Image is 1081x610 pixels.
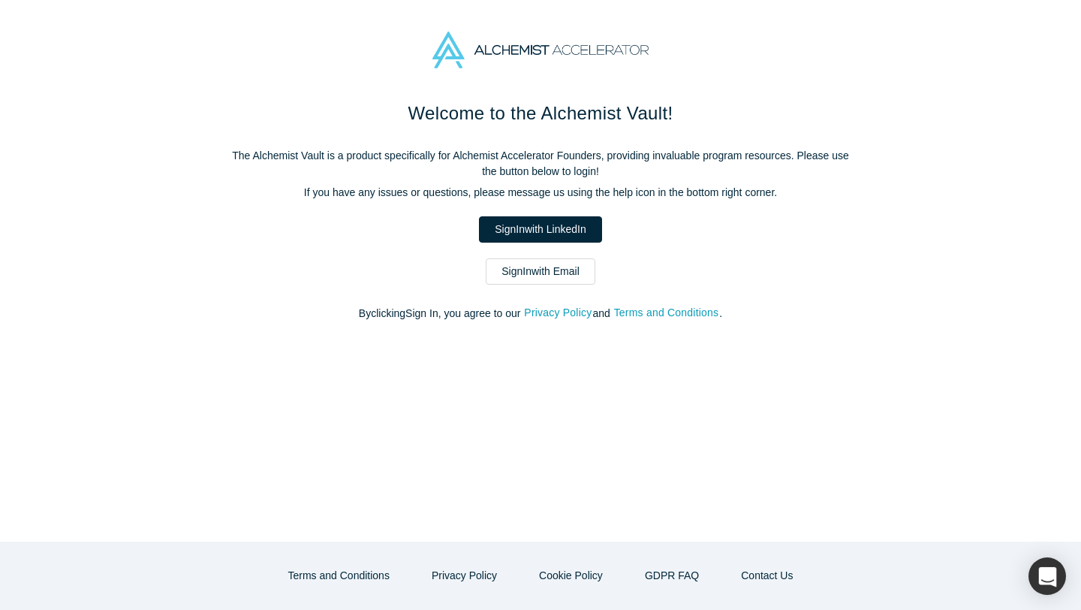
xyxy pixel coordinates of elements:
[273,563,405,589] button: Terms and Conditions
[629,563,715,589] a: GDPR FAQ
[225,148,856,180] p: The Alchemist Vault is a product specifically for Alchemist Accelerator Founders, providing inval...
[225,185,856,201] p: If you have any issues or questions, please message us using the help icon in the bottom right co...
[725,563,808,589] button: Contact Us
[432,32,649,68] img: Alchemist Accelerator Logo
[523,304,592,322] button: Privacy Policy
[225,100,856,127] h1: Welcome to the Alchemist Vault!
[613,304,720,322] button: Terms and Conditions
[523,563,619,589] button: Cookie Policy
[479,216,601,243] a: SignInwith LinkedIn
[486,258,595,285] a: SignInwith Email
[416,563,513,589] button: Privacy Policy
[225,306,856,322] p: By clicking Sign In , you agree to our and .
